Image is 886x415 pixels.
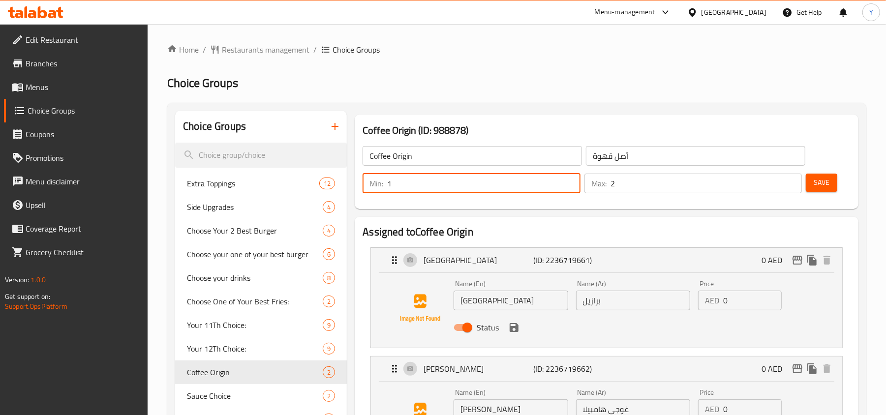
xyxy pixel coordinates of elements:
span: Extra Toppings [187,178,319,189]
input: Enter name En [454,291,568,310]
a: Menu disclaimer [4,170,148,193]
div: Choices [323,201,335,213]
div: Extra Toppings12 [175,172,347,195]
span: 6 [323,250,335,259]
div: Choose Your 2 Best Burger4 [175,219,347,242]
div: Menu-management [595,6,655,18]
input: search [175,143,347,168]
span: Your 11Th Choice: [187,319,323,331]
span: 12 [320,179,335,188]
div: [GEOGRAPHIC_DATA] [702,7,766,18]
button: save [507,320,521,335]
span: Choose your one of your best burger [187,248,323,260]
span: Coupons [26,128,140,140]
span: 8 [323,273,335,283]
span: Choice Groups [28,105,140,117]
p: (ID: 2236719662) [534,363,607,375]
button: duplicate [805,361,820,376]
span: Choice Groups [167,72,238,94]
input: Enter name Ar [576,291,690,310]
span: Menu disclaimer [26,176,140,187]
div: Choices [323,272,335,284]
nav: breadcrumb [167,44,866,56]
div: Choices [319,178,335,189]
span: 9 [323,344,335,354]
span: Choose Your 2 Best Burger [187,225,323,237]
p: Min: [369,178,383,189]
span: Choice Groups [333,44,380,56]
a: Home [167,44,199,56]
span: 1.0.0 [31,273,46,286]
a: Coverage Report [4,217,148,240]
span: 2 [323,297,335,306]
a: Choice Groups [4,99,148,122]
p: [PERSON_NAME] [424,363,533,375]
span: 4 [323,226,335,236]
span: Save [814,177,829,189]
span: Menus [26,81,140,93]
div: Coffee Origin2 [175,360,347,384]
span: Get support on: [5,290,50,303]
span: Promotions [26,152,140,164]
div: Choices [323,319,335,331]
p: (ID: 2236719661) [534,254,607,266]
span: Upsell [26,199,140,211]
a: Upsell [4,193,148,217]
li: / [313,44,317,56]
li: / [203,44,206,56]
span: Coffee Origin [187,366,323,378]
p: AED [705,295,719,306]
a: Menus [4,75,148,99]
div: Your 12Th Choice:9 [175,337,347,360]
span: Version: [5,273,29,286]
a: Restaurants management [210,44,309,56]
button: edit [790,361,805,376]
div: Your 11Th Choice:9 [175,313,347,337]
span: Sauce Choice [187,390,323,402]
img: Brazil [389,277,452,340]
button: edit [790,253,805,267]
a: Branches [4,52,148,75]
button: delete [820,253,834,267]
span: Coverage Report [26,223,140,235]
a: Promotions [4,146,148,170]
span: 4 [323,203,335,212]
span: Edit Restaurant [26,34,140,46]
h2: Choice Groups [183,119,246,134]
span: 9 [323,321,335,330]
div: Choose One of Your Best Fries:2 [175,290,347,313]
a: Grocery Checklist [4,240,148,264]
div: Choices [323,225,335,237]
button: duplicate [805,253,820,267]
div: Sauce Choice2 [175,384,347,408]
span: Side Upgrades [187,201,323,213]
p: 0 AED [762,254,790,266]
span: Choose One of Your Best Fries: [187,296,323,307]
span: Grocery Checklist [26,246,140,258]
button: Save [806,174,837,192]
span: 2 [323,391,335,401]
span: Restaurants management [222,44,309,56]
input: Please enter price [723,291,782,310]
span: Status [477,322,499,333]
li: ExpandBrazilName (En)Name (Ar)PriceAEDStatussave [363,243,851,352]
span: 2 [323,368,335,377]
a: Edit Restaurant [4,28,148,52]
div: Expand [371,356,842,381]
span: Choose your drinks [187,272,323,284]
a: Coupons [4,122,148,146]
a: Support.OpsPlatform [5,300,67,313]
button: delete [820,361,834,376]
div: Choices [323,390,335,402]
p: Max: [591,178,607,189]
span: Y [869,7,873,18]
div: Side Upgrades4 [175,195,347,219]
p: [GEOGRAPHIC_DATA] [424,254,533,266]
p: AED [705,403,719,415]
h3: Coffee Origin (ID: 988878) [363,122,851,138]
div: Choose your drinks8 [175,266,347,290]
p: 0 AED [762,363,790,375]
span: Branches [26,58,140,69]
div: Choose your one of your best burger6 [175,242,347,266]
span: Your 12Th Choice: [187,343,323,355]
